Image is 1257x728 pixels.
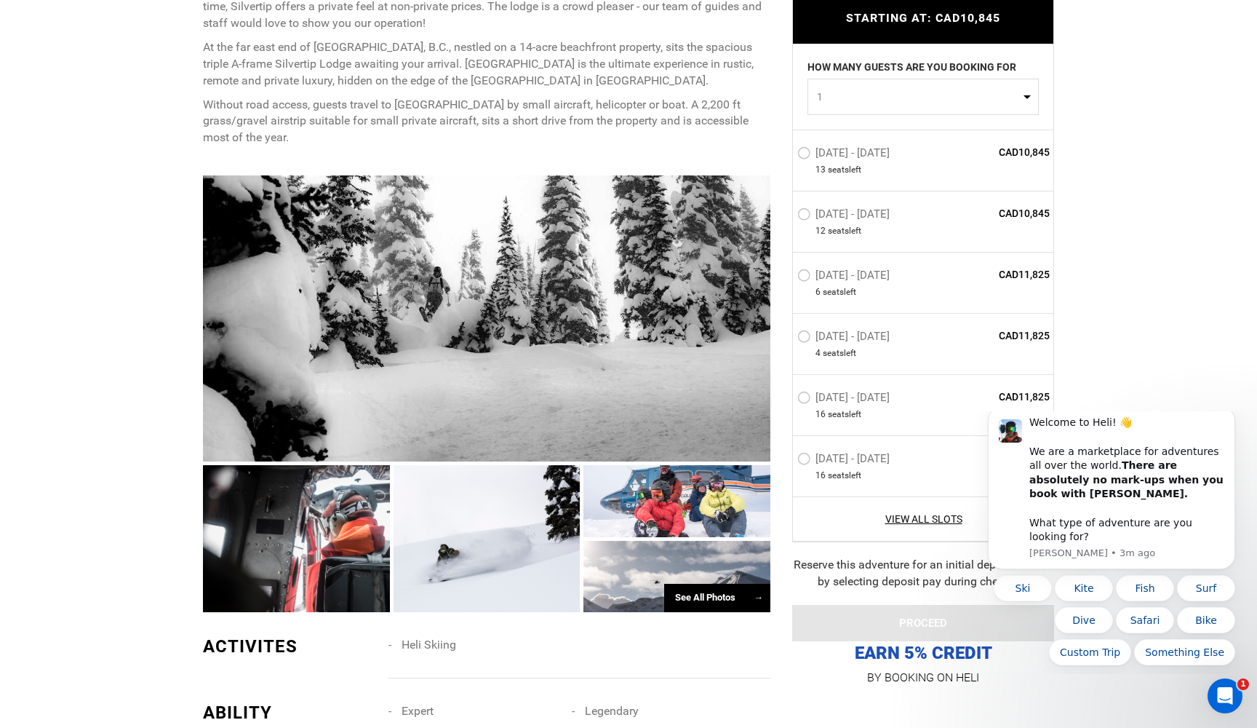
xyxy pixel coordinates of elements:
[63,135,258,149] p: Message from Carl, sent 3m ago
[966,411,1257,674] iframe: Intercom notifications message
[828,470,861,482] span: seat left
[754,592,763,603] span: →
[792,668,1054,688] p: BY BOOKING ON HELI
[815,225,826,237] span: 12
[797,146,893,163] label: [DATE] - [DATE]
[828,225,861,237] span: seat left
[168,228,269,254] button: Quick reply: Something Else
[944,206,1050,221] span: CAD10,845
[845,163,849,175] span: s
[944,451,1050,465] span: CAD10,845
[815,286,821,298] span: 6
[807,59,1016,78] label: HOW MANY GUESTS ARE YOU BOOKING FOR
[846,11,1000,25] span: STARTING AT: CAD10,845
[150,196,208,222] button: Quick reply: Safari
[797,330,893,347] label: [DATE] - [DATE]
[402,638,456,652] span: Heli Skiing
[63,4,258,132] div: Message content
[828,163,861,175] span: seat left
[203,39,770,90] p: At the far east end of [GEOGRAPHIC_DATA], B.C., nestled on a 14-acre beachfront property, sits th...
[797,512,1050,526] a: View All Slots
[792,557,1054,590] div: Reserve this adventure for an initial deposit of 25% by selecting deposit pay during checkout.
[203,700,378,725] div: ABILITY
[211,164,269,190] button: Quick reply: Surf
[150,164,208,190] button: Quick reply: Fish
[63,4,258,132] div: Welcome to Heli! 👋 We are a marketplace for adventures all over the world. What type of adventure...
[944,328,1050,343] span: CAD11,825
[33,8,56,31] img: Profile image for Carl
[815,163,826,175] span: 13
[845,225,849,237] span: s
[797,207,893,225] label: [DATE] - [DATE]
[807,78,1039,114] button: 1
[89,164,147,190] button: Quick reply: Kite
[944,389,1050,404] span: CAD11,825
[402,704,434,718] span: Expert
[211,196,269,222] button: Quick reply: Bike
[792,605,1054,641] button: PROCEED
[815,408,826,421] span: 16
[944,267,1050,282] span: CAD11,825
[585,704,639,718] span: Legendary
[823,286,856,298] span: seat left
[817,89,1020,103] span: 1
[839,286,844,298] span: s
[823,347,856,360] span: seat left
[203,97,770,147] p: Without road access, guests travel to [GEOGRAPHIC_DATA] by small aircraft, helicopter or boat. A ...
[815,347,821,360] span: 4
[203,634,378,659] div: ACTIVITES
[797,391,893,408] label: [DATE] - [DATE]
[845,408,849,421] span: s
[83,228,165,254] button: Quick reply: Custom Trip
[1237,678,1249,690] span: 1
[1208,678,1242,713] iframe: Intercom live chat
[664,584,770,612] div: See All Photos
[28,164,86,190] button: Quick reply: Ski
[815,470,826,482] span: 16
[845,470,849,482] span: s
[828,408,861,421] span: seat left
[797,452,893,470] label: [DATE] - [DATE]
[89,196,147,222] button: Quick reply: Dive
[22,164,269,254] div: Quick reply options
[944,144,1050,159] span: CAD10,845
[63,48,258,88] b: There are absolutely no mark-ups when you book with [PERSON_NAME].
[797,269,893,286] label: [DATE] - [DATE]
[839,347,844,360] span: s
